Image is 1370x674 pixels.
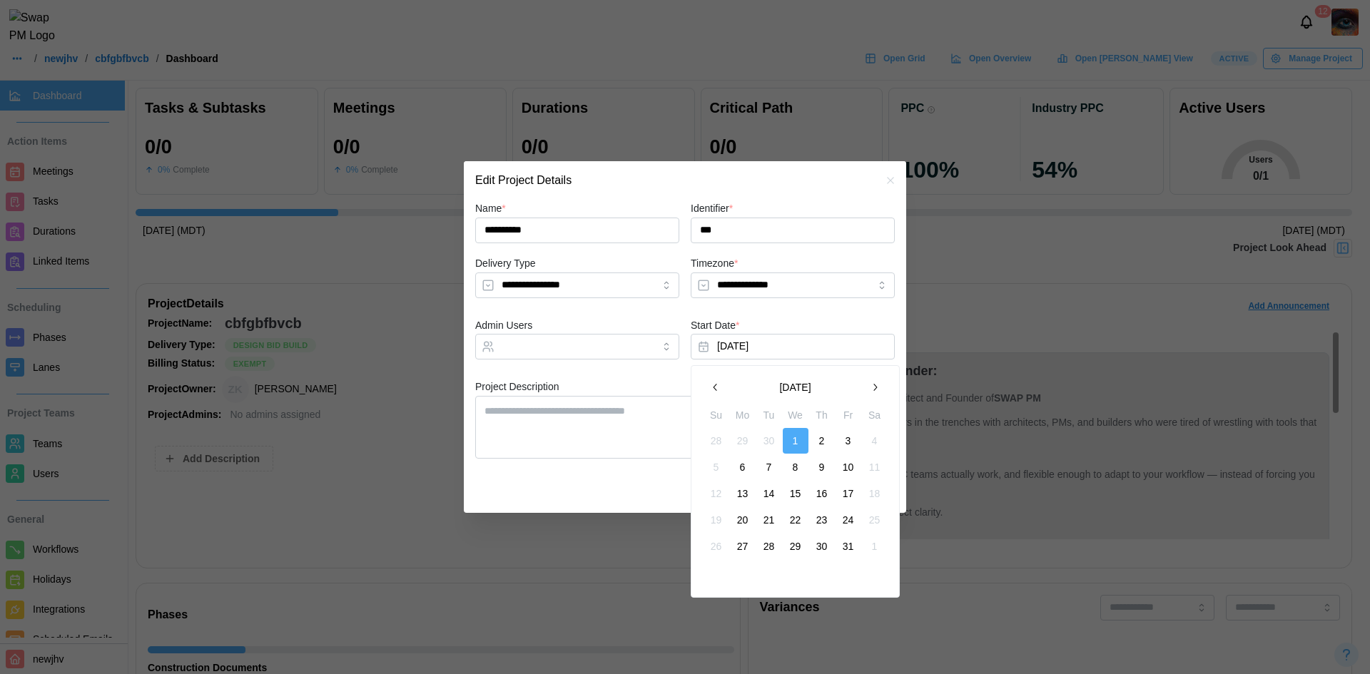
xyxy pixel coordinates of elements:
button: 1 November 2025 [862,533,888,559]
button: 5 October 2025 [704,454,729,480]
label: Name [475,201,506,217]
th: Tu [756,407,782,428]
label: Admin Users [475,318,532,334]
button: 6 October 2025 [730,454,756,480]
button: 30 October 2025 [809,533,835,559]
label: Identifier [691,201,733,217]
button: 28 September 2025 [704,428,729,454]
button: 2 October 2025 [809,428,835,454]
label: Delivery Type [475,256,536,272]
button: 31 October 2025 [836,533,861,559]
button: 7 October 2025 [756,454,782,480]
button: 18 October 2025 [862,481,888,506]
button: 24 October 2025 [836,507,861,533]
button: 14 October 2025 [756,481,782,506]
button: 21 October 2025 [756,507,782,533]
button: 3 October 2025 [836,428,861,454]
button: 29 September 2025 [730,428,756,454]
th: Su [703,407,729,428]
button: 16 October 2025 [809,481,835,506]
th: We [782,407,808,428]
button: 10 October 2025 [836,454,861,480]
button: 11 October 2025 [862,454,888,480]
label: Start Date [691,318,739,334]
button: Oct 1, 2025 [691,334,895,359]
th: Sa [861,407,888,428]
button: 27 October 2025 [730,533,756,559]
button: 26 October 2025 [704,533,729,559]
button: 9 October 2025 [809,454,835,480]
button: [DATE] [729,374,862,400]
button: 20 October 2025 [730,507,756,533]
button: 1 October 2025 [783,428,808,454]
button: 29 October 2025 [783,533,808,559]
h2: Edit Project Details [475,175,572,186]
button: 15 October 2025 [783,481,808,506]
button: 8 October 2025 [783,454,808,480]
button: 13 October 2025 [730,481,756,506]
button: 22 October 2025 [783,507,808,533]
button: 28 October 2025 [756,533,782,559]
button: 23 October 2025 [809,507,835,533]
th: Th [808,407,835,428]
label: Project Description [475,379,559,395]
th: Mo [729,407,756,428]
button: 17 October 2025 [836,481,861,506]
button: 25 October 2025 [862,507,888,533]
button: 30 September 2025 [756,428,782,454]
label: Timezone [691,256,738,272]
button: 19 October 2025 [704,507,729,533]
button: 12 October 2025 [704,481,729,506]
th: Fr [835,407,861,428]
button: 4 October 2025 [862,428,888,454]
